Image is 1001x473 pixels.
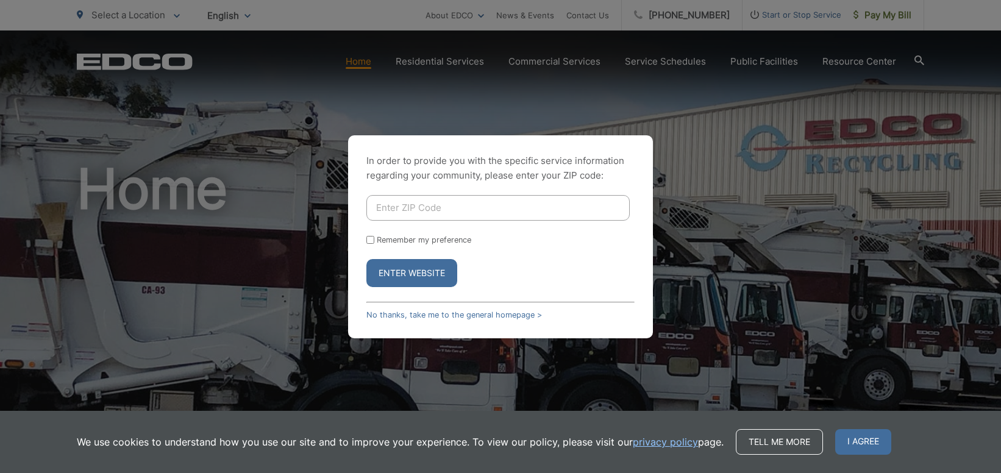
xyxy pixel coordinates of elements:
[366,154,635,183] p: In order to provide you with the specific service information regarding your community, please en...
[366,195,630,221] input: Enter ZIP Code
[835,429,891,455] span: I agree
[366,310,542,319] a: No thanks, take me to the general homepage >
[366,259,457,287] button: Enter Website
[736,429,823,455] a: Tell me more
[633,435,698,449] a: privacy policy
[377,235,471,244] label: Remember my preference
[77,435,724,449] p: We use cookies to understand how you use our site and to improve your experience. To view our pol...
